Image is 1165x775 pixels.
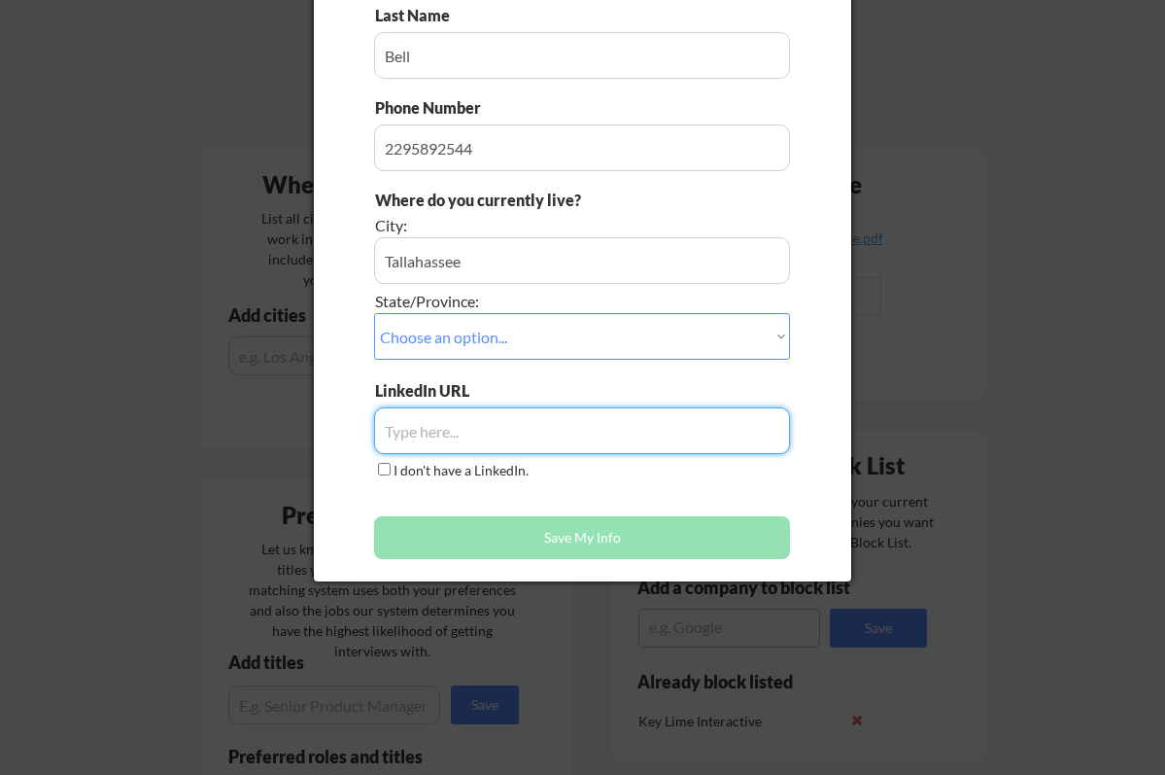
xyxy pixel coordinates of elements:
[374,32,790,79] input: Type here...
[374,237,790,284] input: e.g. Los Angeles
[375,215,681,236] div: City:
[394,462,529,478] label: I don't have a LinkedIn.
[375,97,492,119] div: Phone Number
[375,380,520,402] div: LinkedIn URL
[374,516,790,559] button: Save My Info
[375,291,681,312] div: State/Province:
[375,190,681,211] div: Where do you currently live?
[375,5,469,26] div: Last Name
[374,407,790,454] input: Type here...
[374,124,790,171] input: Type here...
